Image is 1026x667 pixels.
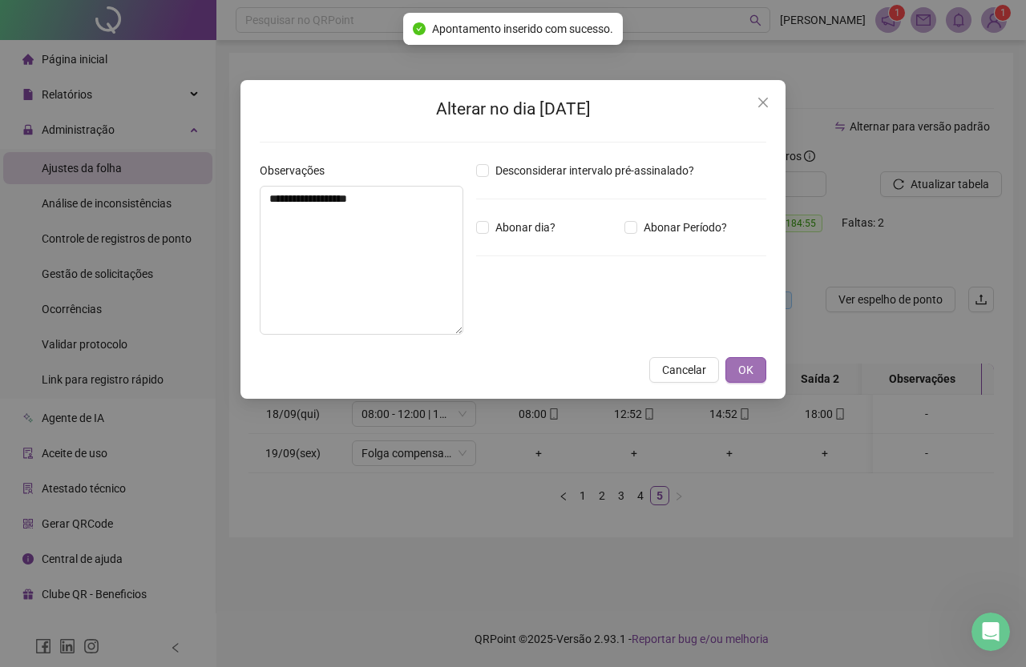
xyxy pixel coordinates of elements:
[750,90,776,115] button: Close
[757,96,769,109] span: close
[260,96,766,123] h2: Alterar no dia [DATE]
[649,357,719,383] button: Cancelar
[725,357,766,383] button: OK
[971,613,1010,651] iframe: Intercom live chat
[637,219,733,236] span: Abonar Período?
[489,219,562,236] span: Abonar dia?
[489,162,701,179] span: Desconsiderar intervalo pré-assinalado?
[413,22,426,35] span: check-circle
[432,20,613,38] span: Apontamento inserido com sucesso.
[738,361,753,379] span: OK
[662,361,706,379] span: Cancelar
[260,162,335,179] label: Observações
